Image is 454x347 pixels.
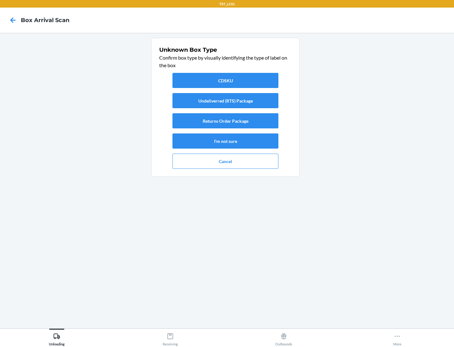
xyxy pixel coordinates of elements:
[219,1,235,7] p: TST_LOG
[393,330,401,346] div: More
[21,16,69,24] h4: Box Arrival Scan
[172,113,278,128] button: Returns Order Package
[159,46,292,54] h1: Unknown Box Type
[340,329,454,346] button: More
[49,330,65,346] div: Unloading
[172,133,278,149] button: I'm not sure
[159,54,292,69] p: Confirm box type by visually identifying the type of label on the box
[172,93,278,108] button: Undeliverred (RTS) Package
[163,330,178,346] div: Receiving
[227,329,340,346] button: Outbounds
[172,73,278,88] button: CDSKU
[275,330,292,346] div: Outbounds
[172,154,278,169] button: Cancel
[113,329,227,346] button: Receiving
